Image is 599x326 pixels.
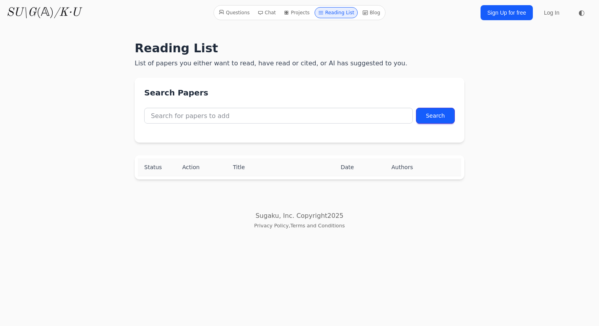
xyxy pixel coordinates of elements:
[135,59,464,68] p: List of papers you either want to read, have read or cited, or AI has suggested to you.
[578,9,585,16] span: ◐
[138,158,176,176] th: Status
[315,7,358,18] a: Reading List
[280,7,313,18] a: Projects
[539,6,564,20] a: Log In
[290,223,345,229] a: Terms and Conditions
[144,108,413,124] input: Search for papers to add
[481,5,533,20] a: Sign Up for free
[144,87,455,98] h2: Search Papers
[54,7,80,19] i: /K·U
[327,212,343,219] span: 2025
[135,41,464,55] h1: Reading List
[176,158,227,176] th: Action
[254,223,345,229] small: ,
[216,7,253,18] a: Questions
[254,223,289,229] a: Privacy Policy
[334,158,385,176] th: Date
[6,7,36,19] i: SU\G
[254,7,279,18] a: Chat
[359,7,383,18] a: Blog
[227,158,334,176] th: Title
[6,6,80,20] a: SU\G(𝔸)/K·U
[385,158,461,176] th: Authors
[574,5,589,21] button: ◐
[416,108,455,124] button: Search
